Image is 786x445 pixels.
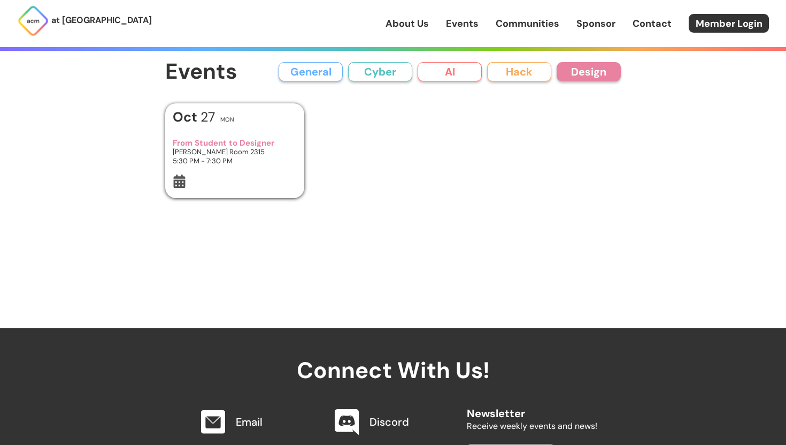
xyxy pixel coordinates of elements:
h2: Newsletter [467,397,597,419]
img: Email [201,410,225,434]
a: Sponsor [576,17,615,31]
h2: Mon [220,117,234,123]
a: Discord [369,415,409,429]
h3: 5:30 PM - 7:30 PM [173,156,297,165]
button: AI [418,62,482,81]
p: Receive weekly events and news! [467,419,597,433]
a: Contact [633,17,672,31]
h3: [PERSON_NAME] Room 2315 [173,147,297,156]
h2: Connect With Us! [189,328,597,383]
img: ACM Logo [17,5,49,37]
a: at [GEOGRAPHIC_DATA] [17,5,152,37]
a: Events [446,17,479,31]
button: General [279,62,343,81]
button: Design [557,62,621,81]
p: at [GEOGRAPHIC_DATA] [51,13,152,27]
img: Discord [335,409,359,436]
a: Member Login [689,14,769,33]
a: Communities [496,17,559,31]
b: Oct [173,108,201,126]
a: About Us [386,17,429,31]
h1: 27 [173,110,215,124]
h1: Events [165,60,237,84]
h3: From Student to Designer [173,139,297,148]
button: Cyber [348,62,412,81]
a: Email [236,415,263,429]
button: Hack [487,62,551,81]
